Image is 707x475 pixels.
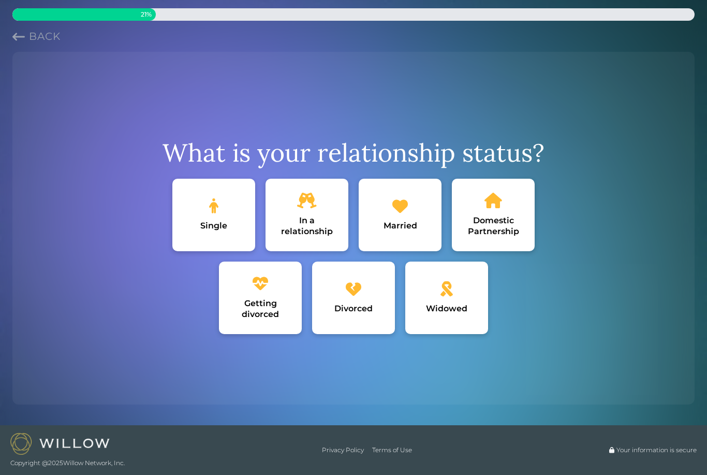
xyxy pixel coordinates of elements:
[12,10,152,19] span: 21 %
[163,137,544,168] div: What is your relationship status?
[426,303,467,314] div: Widowed
[322,446,364,454] a: Privacy Policy
[616,446,697,454] span: Your information is secure
[229,298,291,320] div: Getting divorced
[334,303,373,314] div: Divorced
[12,8,156,21] div: 21% complete
[10,459,125,467] span: Copyright @ 2025 Willow Network, Inc.
[10,433,110,454] img: Willow logo
[462,215,524,237] div: Domestic Partnership
[276,215,338,237] div: In a relationship
[384,220,417,231] div: Married
[200,220,227,231] div: Single
[12,29,61,44] button: Previous question
[372,446,412,454] a: Terms of Use
[29,30,61,42] span: Back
